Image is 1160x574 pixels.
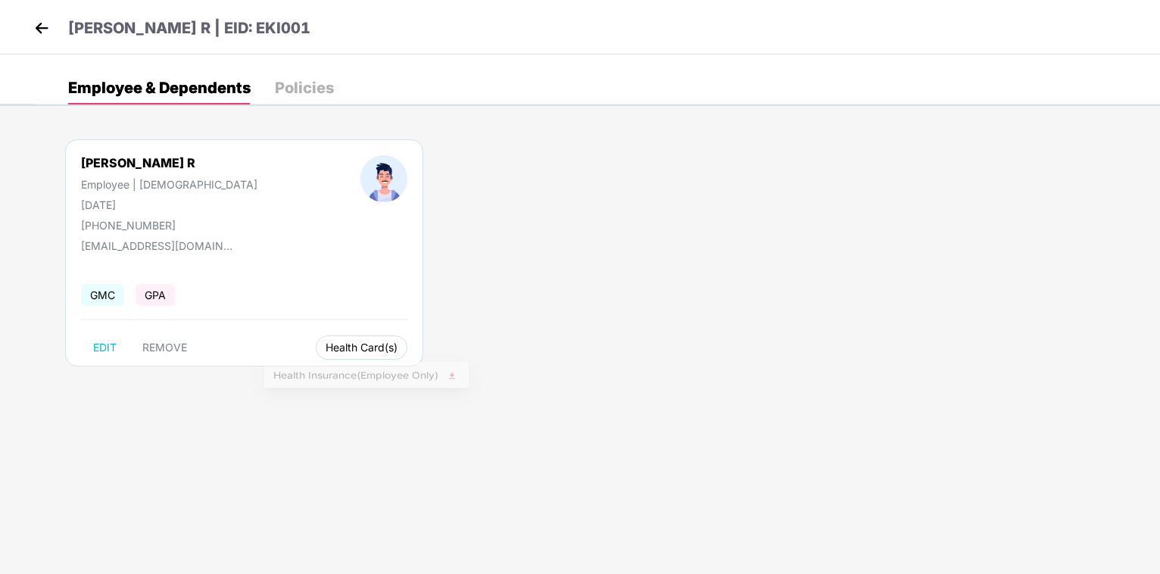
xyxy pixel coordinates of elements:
button: EDIT [81,335,129,360]
img: back [30,17,53,39]
img: profileImage [360,155,407,202]
span: EDIT [93,342,117,354]
span: GMC [81,284,124,306]
span: Health Card(s) [326,344,398,351]
div: [PERSON_NAME] R [81,155,257,170]
div: Employee & Dependents [68,80,251,95]
div: Employee | [DEMOGRAPHIC_DATA] [81,178,257,191]
div: [PHONE_NUMBER] [81,219,257,232]
button: REMOVE [130,335,199,360]
img: svg+xml;base64,PHN2ZyB4bWxucz0iaHR0cDovL3d3dy53My5vcmcvMjAwMC9zdmciIHhtbG5zOnhsaW5rPSJodHRwOi8vd3... [444,370,460,385]
div: [DATE] [81,198,257,211]
span: Health Insurance(Employee Only) [273,369,460,385]
span: GPA [136,284,175,306]
p: [PERSON_NAME] R | EID: EKI001 [68,17,310,40]
div: [EMAIL_ADDRESS][DOMAIN_NAME] [81,239,232,252]
button: Health Card(s) [316,335,407,360]
span: REMOVE [142,342,187,354]
div: Policies [275,80,334,95]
